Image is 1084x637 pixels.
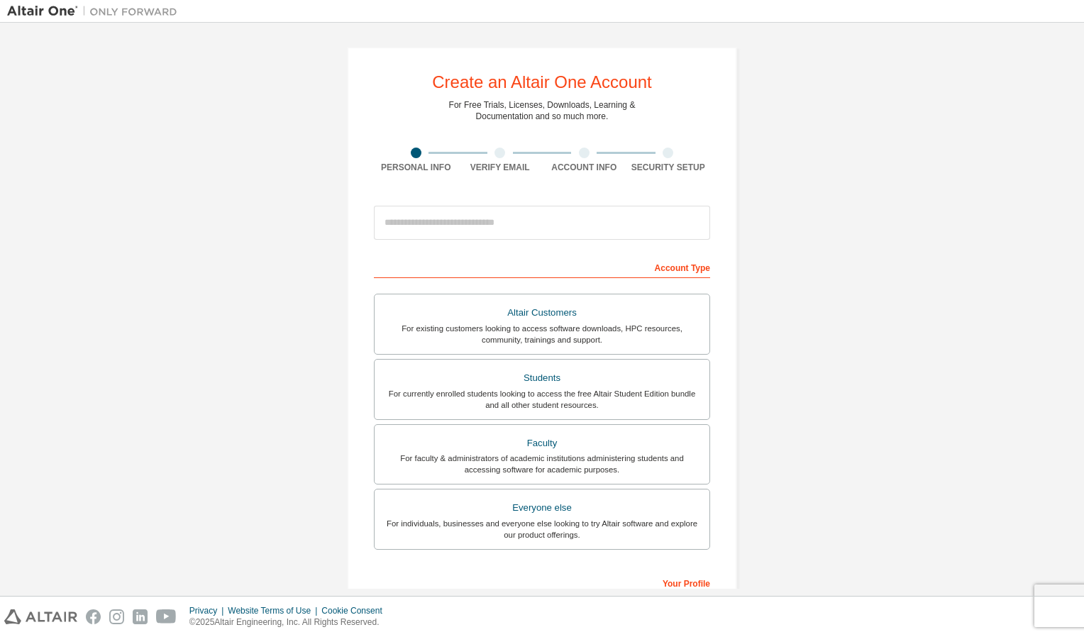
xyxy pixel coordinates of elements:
img: linkedin.svg [133,609,148,624]
div: For currently enrolled students looking to access the free Altair Student Edition bundle and all ... [383,388,701,411]
div: Security Setup [626,162,711,173]
div: For individuals, businesses and everyone else looking to try Altair software and explore our prod... [383,518,701,541]
div: Altair Customers [383,303,701,323]
div: Cookie Consent [321,605,390,616]
div: Verify Email [458,162,543,173]
div: Personal Info [374,162,458,173]
div: Privacy [189,605,228,616]
div: Website Terms of Use [228,605,321,616]
div: Create an Altair One Account [432,74,652,91]
div: For existing customers looking to access software downloads, HPC resources, community, trainings ... [383,323,701,345]
div: Your Profile [374,571,710,594]
div: For faculty & administrators of academic institutions administering students and accessing softwa... [383,453,701,475]
div: Students [383,368,701,388]
div: Faculty [383,433,701,453]
img: Altair One [7,4,184,18]
img: altair_logo.svg [4,609,77,624]
div: For Free Trials, Licenses, Downloads, Learning & Documentation and so much more. [449,99,636,122]
div: Account Type [374,255,710,278]
div: Everyone else [383,498,701,518]
div: Account Info [542,162,626,173]
img: youtube.svg [156,609,177,624]
img: facebook.svg [86,609,101,624]
p: © 2025 Altair Engineering, Inc. All Rights Reserved. [189,616,391,628]
img: instagram.svg [109,609,124,624]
